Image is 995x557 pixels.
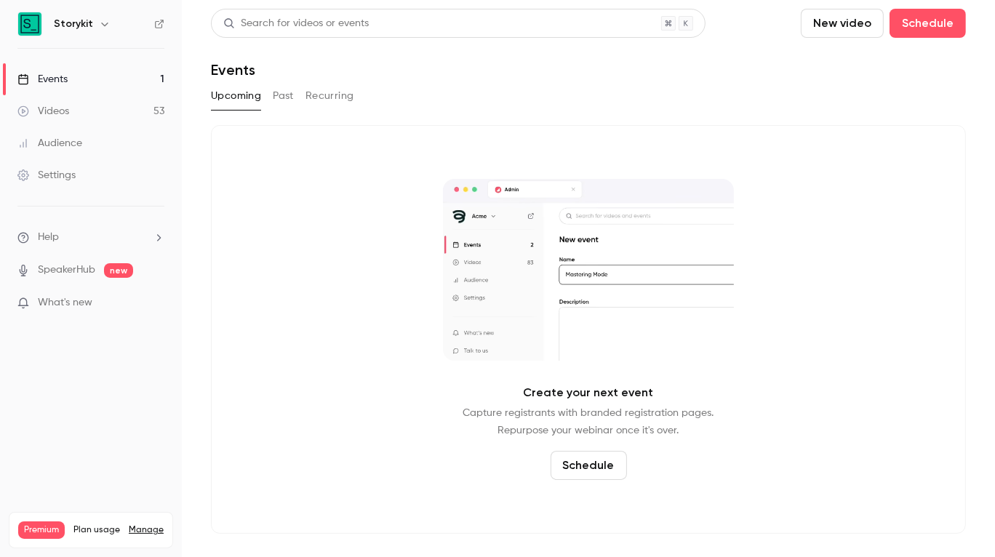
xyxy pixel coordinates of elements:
span: Plan usage [73,524,120,536]
p: Create your next event [524,384,654,401]
h1: Events [211,61,255,79]
button: New video [801,9,884,38]
button: Schedule [890,9,966,38]
button: Recurring [305,84,354,108]
div: Videos [17,104,69,119]
span: new [104,263,133,278]
span: Premium [18,521,65,539]
button: Upcoming [211,84,261,108]
button: Schedule [551,451,627,480]
iframe: Noticeable Trigger [147,297,164,310]
div: Settings [17,168,76,183]
div: Search for videos or events [223,16,369,31]
p: Capture registrants with branded registration pages. Repurpose your webinar once it's over. [463,404,714,439]
a: Manage [129,524,164,536]
div: Audience [17,136,82,151]
img: Storykit [18,12,41,36]
li: help-dropdown-opener [17,230,164,245]
span: Help [38,230,59,245]
a: SpeakerHub [38,263,95,278]
h6: Storykit [54,17,93,31]
button: Past [273,84,294,108]
span: What's new [38,295,92,310]
div: Events [17,72,68,87]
